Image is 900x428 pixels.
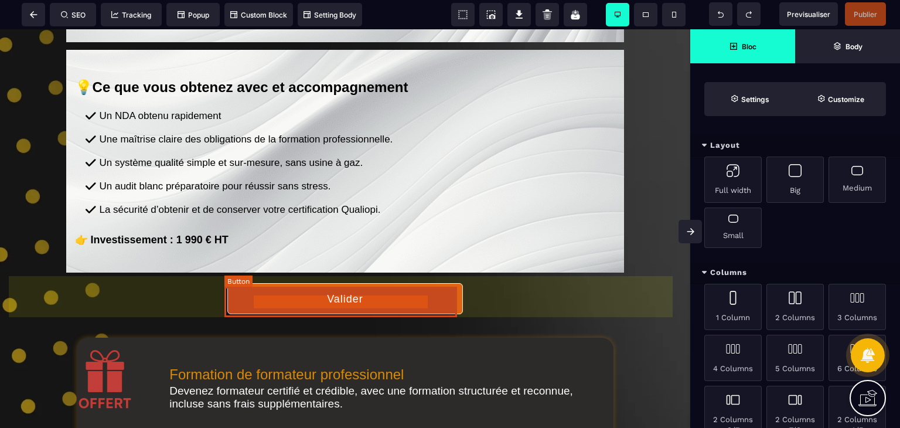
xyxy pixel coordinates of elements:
[690,135,900,157] div: Layout
[795,29,900,63] span: Open Layer Manager
[828,95,864,104] strong: Customize
[111,11,151,19] span: Tracking
[690,262,900,284] div: Columns
[704,82,795,116] span: Settings
[742,42,756,51] strong: Bloc
[766,157,824,203] div: Big
[741,95,769,104] strong: Settings
[766,284,824,330] div: 2 Columns
[96,101,613,119] text: Une maîtrise claire des obligations de la formation professionnelle.
[829,157,886,203] div: Medium
[704,208,762,248] div: Small
[61,11,86,19] span: SEO
[75,201,625,220] text: 👉 Investissement : 1 990 € HT
[75,44,625,66] h2: 💡Ce que vous obtenez avec et accompagnement
[704,284,762,330] div: 1 Column
[96,172,613,189] text: La sécurité d’obtenir et de conserver votre certification Qualiopi.
[451,3,475,26] span: View components
[846,42,862,51] strong: Body
[854,10,877,19] span: Publier
[766,335,824,381] div: 5 Columns
[169,337,590,354] h2: Formation de formateur professionnel
[96,125,613,142] text: Un système qualité simple et sur-mesure, sans usine à gaz.
[96,148,613,166] text: Un audit blanc préparatoire pour réussir sans stress.
[795,82,886,116] span: Open Style Manager
[96,78,613,96] text: Un NDA obtenu rapidement
[787,10,830,19] span: Previsualiser
[304,11,356,19] span: Setting Body
[690,29,795,63] span: Open Blocks
[178,11,209,19] span: Popup
[227,254,463,285] button: Valider
[230,11,287,19] span: Custom Block
[62,308,149,396] img: 429a934850bb62ca5407e253a6c43882_Offert.png
[169,355,590,381] text: Devenez formateur certifié et crédible, avec une formation structurée et reconnue, incluse sans f...
[704,335,762,381] div: 4 Columns
[479,3,503,26] span: Screenshot
[829,284,886,330] div: 3 Columns
[779,2,838,26] span: Preview
[829,335,886,381] div: 6 Columns
[704,157,762,203] div: Full width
